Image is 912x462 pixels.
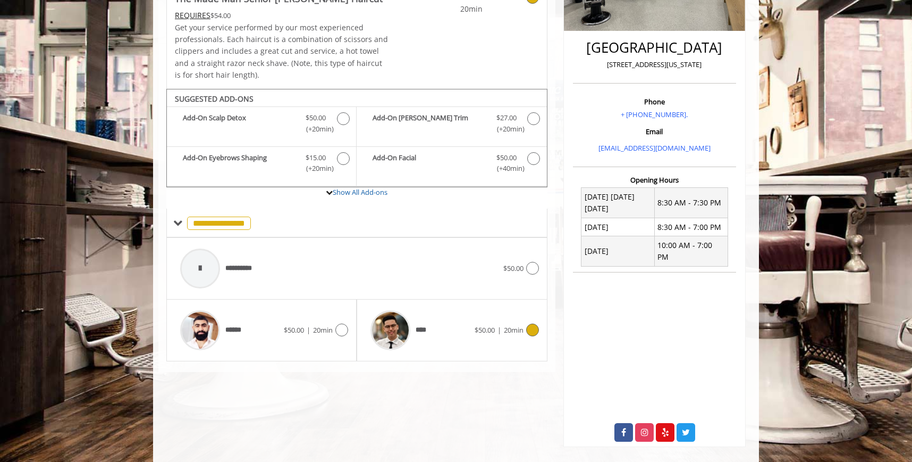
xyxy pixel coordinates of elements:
[576,59,733,70] p: [STREET_ADDRESS][US_STATE]
[576,40,733,55] h2: [GEOGRAPHIC_DATA]
[496,112,517,123] span: $27.00
[654,188,728,218] td: 8:30 AM - 7:30 PM
[284,325,304,335] span: $50.00
[621,110,688,119] a: + [PHONE_NUMBER].
[175,94,254,104] b: SUGGESTED ADD-ONS
[503,263,523,273] span: $50.00
[175,22,389,81] p: Get your service performed by our most experienced professionals. Each haircut is a combination o...
[362,112,541,137] label: Add-On Beard Trim
[598,143,711,153] a: [EMAIL_ADDRESS][DOMAIN_NAME]
[654,218,728,236] td: 8:30 AM - 7:00 PM
[166,89,547,188] div: The Made Man Senior Barber Haircut Add-onS
[183,112,295,135] b: Add-On Scalp Detox
[475,325,495,335] span: $50.00
[491,163,522,174] span: (+40min )
[373,112,485,135] b: Add-On [PERSON_NAME] Trim
[300,163,332,174] span: (+20min )
[373,152,485,175] b: Add-On Facial
[306,112,326,123] span: $50.00
[491,123,522,135] span: (+20min )
[497,325,501,335] span: |
[504,325,523,335] span: 20min
[172,112,351,137] label: Add-On Scalp Detox
[581,218,655,236] td: [DATE]
[496,152,517,163] span: $50.00
[581,188,655,218] td: [DATE] [DATE] [DATE]
[313,325,333,335] span: 20min
[175,10,210,20] span: This service needs some Advance to be paid before we block your appointment
[576,98,733,105] h3: Phone
[333,187,387,197] a: Show All Add-ons
[300,123,332,135] span: (+20min )
[581,236,655,267] td: [DATE]
[306,152,326,163] span: $15.00
[172,152,351,177] label: Add-On Eyebrows Shaping
[175,10,389,21] div: $54.00
[576,128,733,135] h3: Email
[307,325,310,335] span: |
[420,3,483,15] span: 20min
[183,152,295,175] b: Add-On Eyebrows Shaping
[573,176,736,184] h3: Opening Hours
[654,236,728,267] td: 10:00 AM - 7:00 PM
[362,152,541,177] label: Add-On Facial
